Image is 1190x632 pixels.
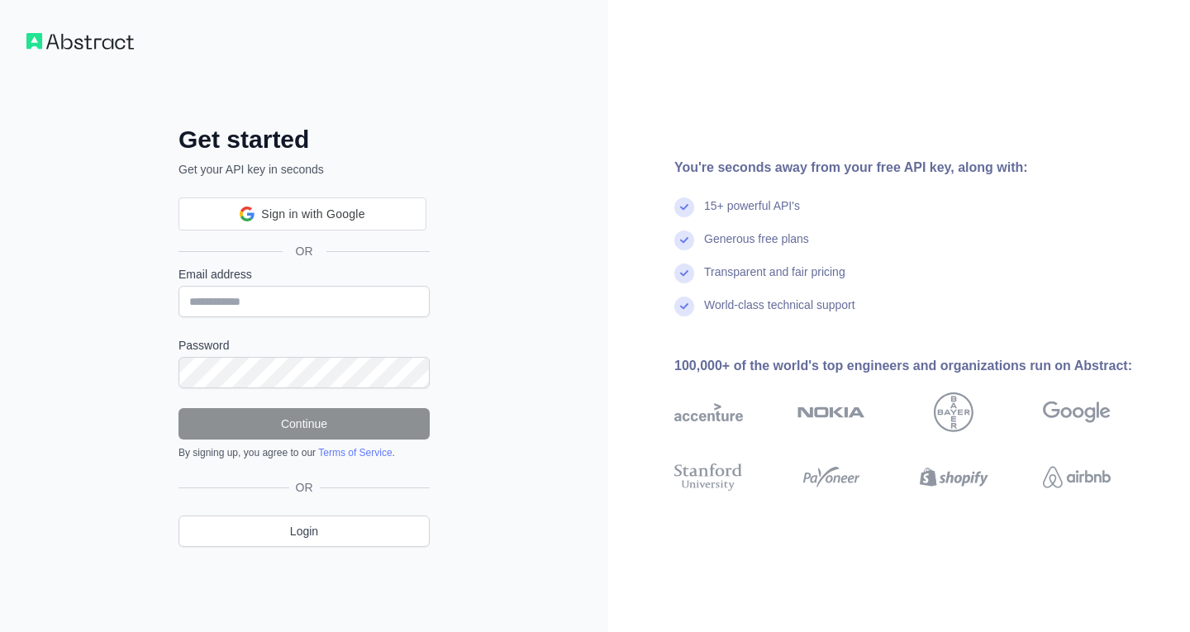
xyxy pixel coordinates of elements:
[674,392,743,432] img: accenture
[178,446,430,459] div: By signing up, you agree to our .
[178,197,426,230] div: Sign in with Google
[283,243,326,259] span: OR
[920,460,988,494] img: shopify
[178,337,430,354] label: Password
[1043,460,1111,494] img: airbnb
[289,479,320,496] span: OR
[178,516,430,547] a: Login
[261,206,364,223] span: Sign in with Google
[318,447,392,459] a: Terms of Service
[934,392,973,432] img: bayer
[26,33,134,50] img: Workflow
[1043,392,1111,432] img: google
[674,230,694,250] img: check mark
[797,460,866,494] img: payoneer
[704,197,800,230] div: 15+ powerful API's
[178,408,430,440] button: Continue
[674,460,743,494] img: stanford university
[674,297,694,316] img: check mark
[178,125,430,154] h2: Get started
[674,356,1164,376] div: 100,000+ of the world's top engineers and organizations run on Abstract:
[674,264,694,283] img: check mark
[674,158,1164,178] div: You're seconds away from your free API key, along with:
[674,197,694,217] img: check mark
[704,297,855,330] div: World-class technical support
[178,161,430,178] p: Get your API key in seconds
[178,266,430,283] label: Email address
[704,264,845,297] div: Transparent and fair pricing
[704,230,809,264] div: Generous free plans
[797,392,866,432] img: nokia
